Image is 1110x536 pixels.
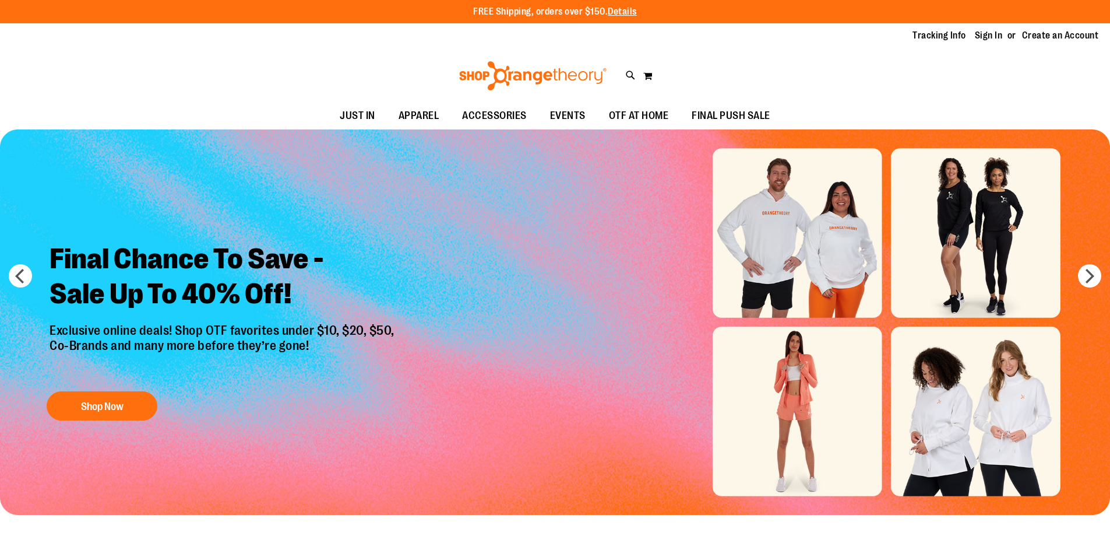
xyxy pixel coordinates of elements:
a: FINAL PUSH SALE [680,103,782,129]
span: OTF AT HOME [609,103,669,129]
img: Shop Orangetheory [457,61,608,90]
a: Tracking Info [912,29,966,42]
a: Details [608,6,637,17]
span: FINAL PUSH SALE [692,103,770,129]
span: JUST IN [340,103,375,129]
a: JUST IN [328,103,387,129]
button: Shop Now [47,391,157,421]
span: EVENTS [550,103,586,129]
span: ACCESSORIES [462,103,527,129]
span: APPAREL [399,103,439,129]
a: Sign In [975,29,1003,42]
button: prev [9,264,32,288]
p: FREE Shipping, orders over $150. [473,5,637,19]
button: next [1078,264,1101,288]
a: EVENTS [538,103,597,129]
p: Exclusive online deals! Shop OTF favorites under $10, $20, $50, Co-Brands and many more before th... [41,323,406,380]
h2: Final Chance To Save - Sale Up To 40% Off! [41,233,406,323]
a: OTF AT HOME [597,103,681,129]
a: ACCESSORIES [450,103,538,129]
a: Create an Account [1022,29,1099,42]
a: APPAREL [387,103,451,129]
a: Final Chance To Save -Sale Up To 40% Off! Exclusive online deals! Shop OTF favorites under $10, $... [41,233,406,427]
